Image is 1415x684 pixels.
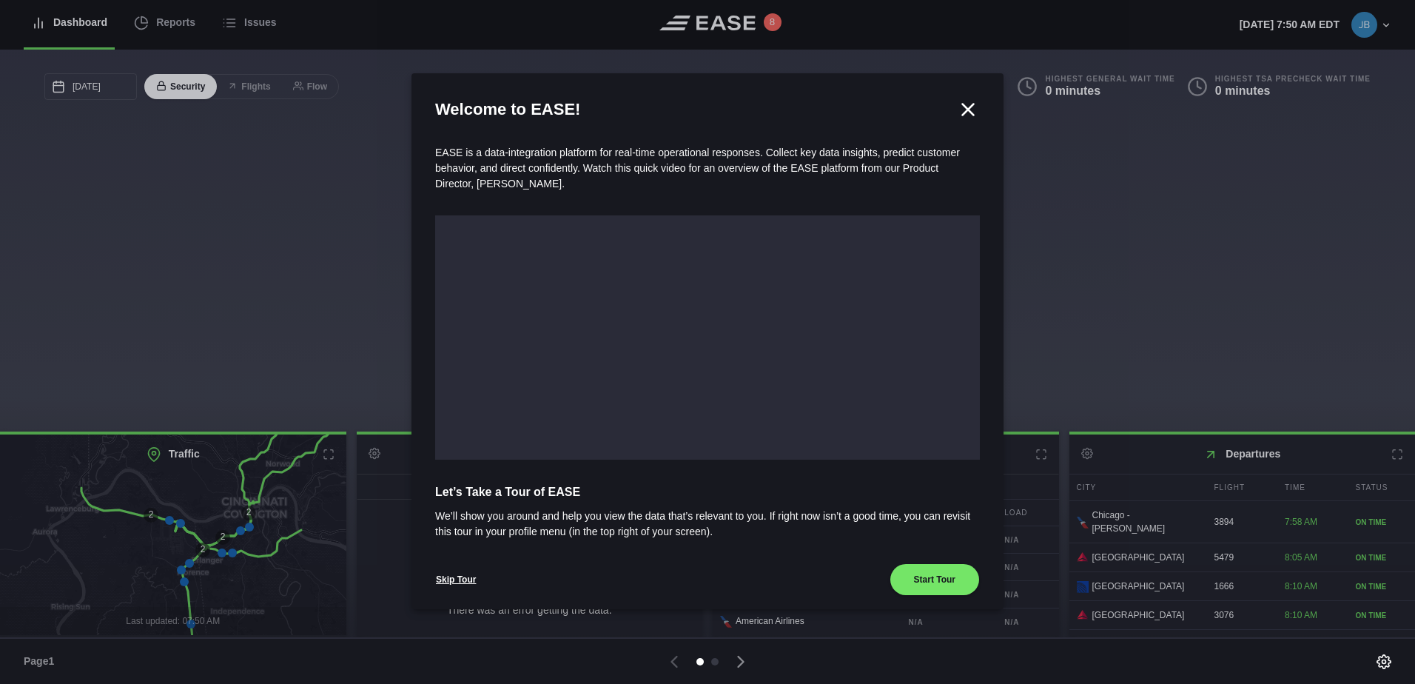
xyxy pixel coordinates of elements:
[435,215,980,460] iframe: onboarding
[435,147,960,190] span: EASE is a data-integration platform for real-time operational responses. Collect key data insight...
[435,483,980,501] span: Let’s Take a Tour of EASE
[890,563,980,596] button: Start Tour
[435,509,980,540] span: We’ll show you around and help you view the data that’s relevant to you. If right now isn’t a goo...
[435,97,956,121] h2: Welcome to EASE!
[435,563,477,596] button: Skip Tour
[24,654,61,669] span: Page 1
